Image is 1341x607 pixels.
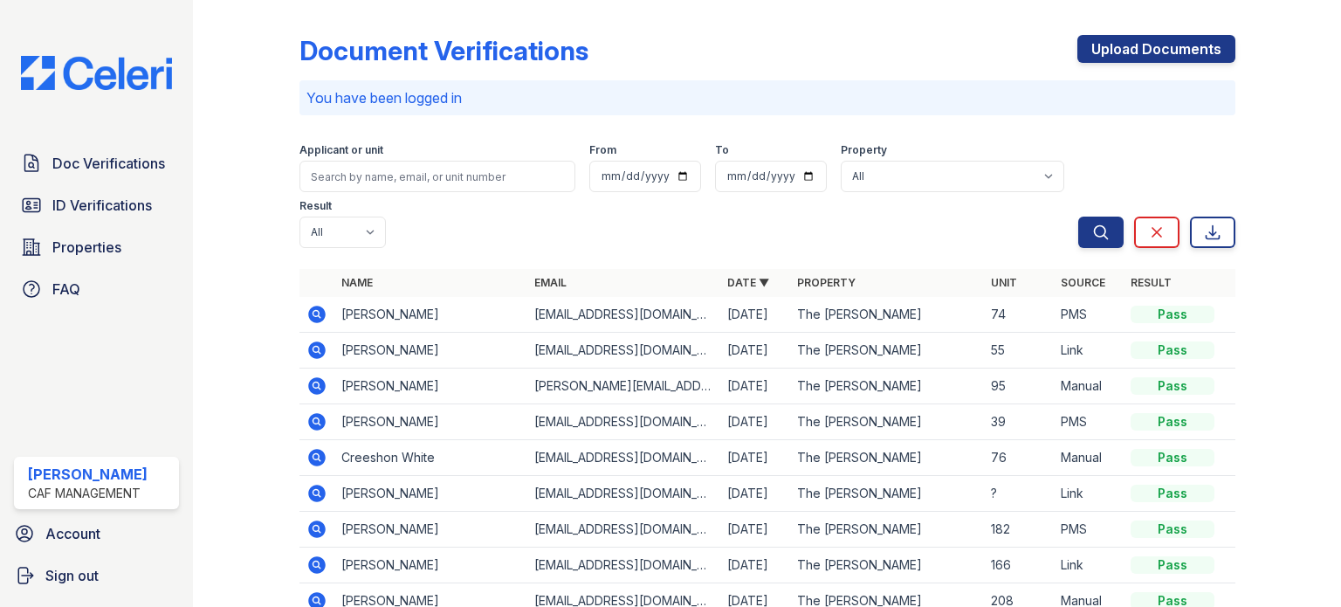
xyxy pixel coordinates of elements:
[7,56,186,90] img: CE_Logo_Blue-a8612792a0a2168367f1c8372b55b34899dd931a85d93a1a3d3e32e68fde9ad4.png
[1131,449,1214,466] div: Pass
[52,195,152,216] span: ID Verifications
[1054,512,1124,548] td: PMS
[790,512,983,548] td: The [PERSON_NAME]
[527,404,720,440] td: [EMAIL_ADDRESS][DOMAIN_NAME]
[28,485,148,502] div: CAF Management
[14,188,179,223] a: ID Verifications
[45,565,99,586] span: Sign out
[790,297,983,333] td: The [PERSON_NAME]
[14,230,179,265] a: Properties
[1054,404,1124,440] td: PMS
[984,512,1054,548] td: 182
[527,548,720,583] td: [EMAIL_ADDRESS][DOMAIN_NAME]
[527,297,720,333] td: [EMAIL_ADDRESS][DOMAIN_NAME]
[1054,297,1124,333] td: PMS
[984,548,1054,583] td: 166
[52,237,121,258] span: Properties
[720,440,790,476] td: [DATE]
[1131,413,1214,431] div: Pass
[299,161,575,192] input: Search by name, email, or unit number
[720,297,790,333] td: [DATE]
[1131,276,1172,289] a: Result
[1131,485,1214,502] div: Pass
[790,440,983,476] td: The [PERSON_NAME]
[790,369,983,404] td: The [PERSON_NAME]
[1131,377,1214,395] div: Pass
[1054,548,1124,583] td: Link
[52,153,165,174] span: Doc Verifications
[790,333,983,369] td: The [PERSON_NAME]
[334,404,527,440] td: [PERSON_NAME]
[720,333,790,369] td: [DATE]
[334,548,527,583] td: [PERSON_NAME]
[790,476,983,512] td: The [PERSON_NAME]
[1131,341,1214,359] div: Pass
[334,369,527,404] td: [PERSON_NAME]
[720,548,790,583] td: [DATE]
[720,369,790,404] td: [DATE]
[1131,521,1214,538] div: Pass
[527,512,720,548] td: [EMAIL_ADDRESS][DOMAIN_NAME]
[299,143,383,157] label: Applicant or unit
[334,440,527,476] td: Creeshon White
[1131,556,1214,574] div: Pass
[1131,306,1214,323] div: Pass
[720,512,790,548] td: [DATE]
[7,516,186,551] a: Account
[334,333,527,369] td: [PERSON_NAME]
[1054,369,1124,404] td: Manual
[720,476,790,512] td: [DATE]
[790,548,983,583] td: The [PERSON_NAME]
[14,146,179,181] a: Doc Verifications
[797,276,856,289] a: Property
[306,87,1228,108] p: You have been logged in
[52,279,80,300] span: FAQ
[984,369,1054,404] td: 95
[45,523,100,544] span: Account
[727,276,769,289] a: Date ▼
[991,276,1017,289] a: Unit
[341,276,373,289] a: Name
[334,512,527,548] td: [PERSON_NAME]
[534,276,567,289] a: Email
[334,297,527,333] td: [PERSON_NAME]
[299,199,332,213] label: Result
[14,272,179,307] a: FAQ
[1061,276,1105,289] a: Source
[1054,333,1124,369] td: Link
[720,404,790,440] td: [DATE]
[841,143,887,157] label: Property
[589,143,616,157] label: From
[334,476,527,512] td: [PERSON_NAME]
[984,404,1054,440] td: 39
[527,369,720,404] td: [PERSON_NAME][EMAIL_ADDRESS][PERSON_NAME][DOMAIN_NAME]
[299,35,588,66] div: Document Verifications
[527,333,720,369] td: [EMAIL_ADDRESS][DOMAIN_NAME]
[527,476,720,512] td: [EMAIL_ADDRESS][DOMAIN_NAME]
[715,143,729,157] label: To
[1077,35,1235,63] a: Upload Documents
[527,440,720,476] td: [EMAIL_ADDRESS][DOMAIN_NAME]
[984,476,1054,512] td: ?
[1054,476,1124,512] td: Link
[7,558,186,593] a: Sign out
[984,297,1054,333] td: 74
[1054,440,1124,476] td: Manual
[984,440,1054,476] td: 76
[28,464,148,485] div: [PERSON_NAME]
[984,333,1054,369] td: 55
[790,404,983,440] td: The [PERSON_NAME]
